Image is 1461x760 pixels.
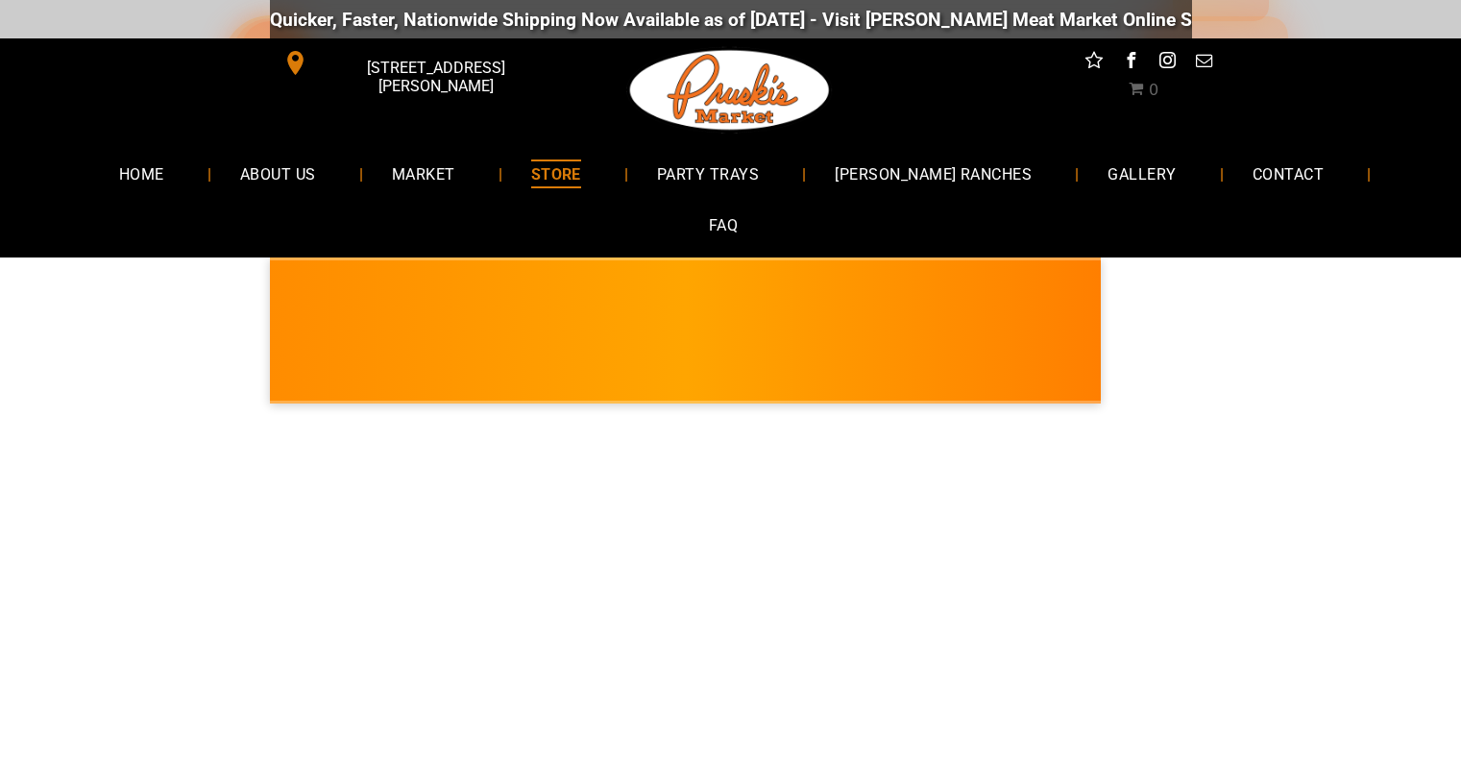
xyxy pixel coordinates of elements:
a: FAQ [680,200,767,251]
a: PARTY TRAYS [628,148,788,199]
a: STORE [502,148,610,199]
img: Pruski-s+Market+HQ+Logo2-1920w.png [626,38,834,142]
a: CONTACT [1224,148,1352,199]
span: 0 [1149,81,1158,99]
a: instagram [1155,48,1180,78]
a: facebook [1118,48,1143,78]
div: Quicker, Faster, Nationwide Shipping Now Available as of [DATE] - Visit [PERSON_NAME] Meat Market... [260,9,1424,31]
a: [PERSON_NAME] RANCHES [806,148,1060,199]
a: GALLERY [1079,148,1205,199]
a: HOME [90,148,193,199]
a: ABOUT US [211,148,345,199]
a: MARKET [363,148,484,199]
span: [STREET_ADDRESS][PERSON_NAME] [311,49,559,105]
a: email [1191,48,1216,78]
a: Social network [1082,48,1107,78]
a: [STREET_ADDRESS][PERSON_NAME] [270,48,564,78]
